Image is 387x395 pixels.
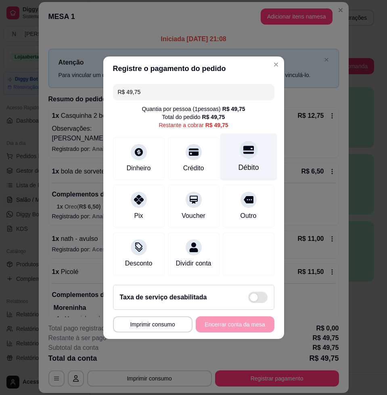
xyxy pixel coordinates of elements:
div: Total do pedido [162,113,225,121]
div: Outro [240,211,256,221]
div: R$ 49,75 [202,113,225,121]
div: Dividir conta [176,259,211,268]
div: Voucher [182,211,205,221]
div: Pix [134,211,143,221]
div: Quantia por pessoa ( 1 pessoas) [142,105,245,113]
button: Close [270,58,282,71]
header: Registre o pagamento do pedido [103,56,284,81]
button: Imprimir consumo [113,316,192,332]
div: Restante a cobrar [159,121,228,129]
div: R$ 49,75 [222,105,245,113]
h2: Taxa de serviço desabilitada [120,293,207,302]
div: Débito [238,162,259,173]
div: Dinheiro [127,163,151,173]
div: R$ 49,75 [205,121,228,129]
div: Crédito [183,163,204,173]
div: Desconto [125,259,153,268]
input: Ex.: hambúrguer de cordeiro [118,84,270,100]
